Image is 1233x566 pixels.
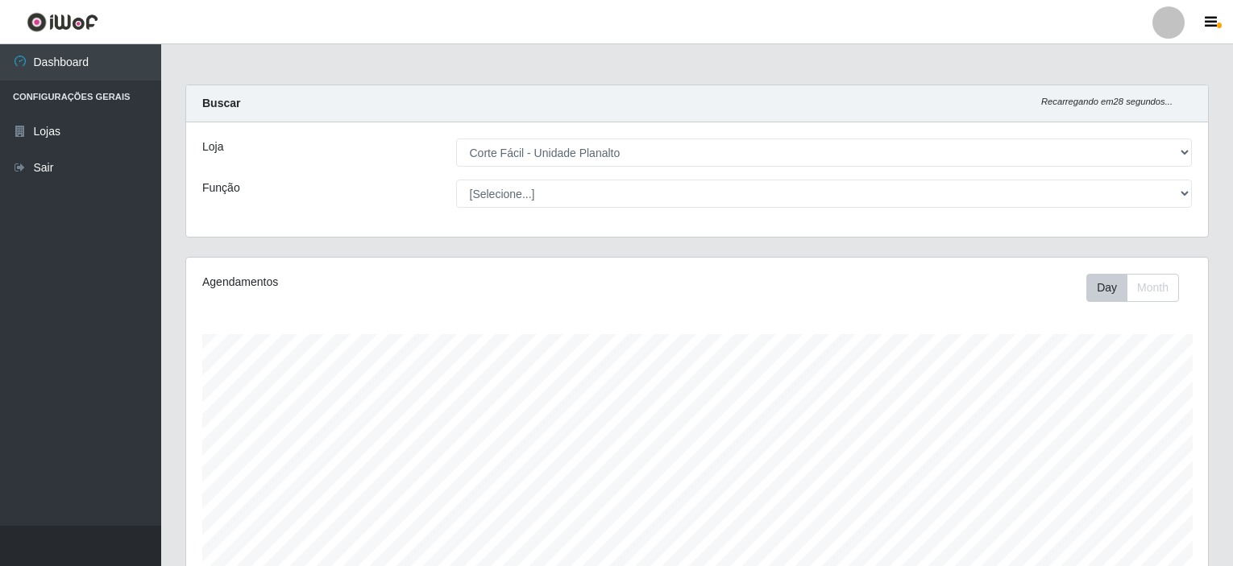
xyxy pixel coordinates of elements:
div: Agendamentos [202,274,600,291]
img: CoreUI Logo [27,12,98,32]
div: Toolbar with button groups [1086,274,1192,302]
label: Loja [202,138,223,155]
i: Recarregando em 28 segundos... [1041,97,1173,106]
button: Month [1127,274,1179,302]
label: Função [202,180,240,196]
button: Day [1086,274,1127,302]
div: First group [1086,274,1179,302]
strong: Buscar [202,97,240,109]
